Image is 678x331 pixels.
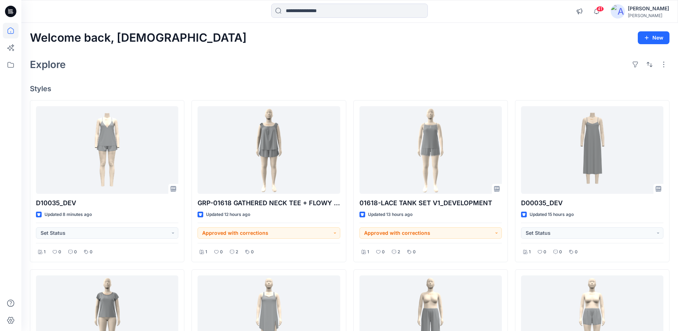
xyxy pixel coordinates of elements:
p: 0 [382,248,385,256]
p: 2 [236,248,238,256]
a: D00035_DEV [521,106,663,194]
p: 0 [220,248,223,256]
span: 41 [596,6,604,12]
h2: Explore [30,59,66,70]
p: GRP-01618 GATHERED NECK TEE + FLOWY SHORT_DEVELOPMENT [198,198,340,208]
p: D10035_DEV [36,198,178,208]
a: D10035_DEV [36,106,178,194]
p: Updated 13 hours ago [368,211,412,218]
a: GRP-01618 GATHERED NECK TEE + FLOWY SHORT_DEVELOPMENT [198,106,340,194]
img: avatar [611,4,625,19]
p: 0 [413,248,416,256]
h2: Welcome back, [DEMOGRAPHIC_DATA] [30,31,247,45]
p: 01618-LACE TANK SET V1_DEVELOPMENT [359,198,502,208]
p: 0 [74,248,77,256]
p: 0 [559,248,562,256]
div: [PERSON_NAME] [628,13,669,18]
p: 1 [367,248,369,256]
p: 0 [90,248,93,256]
p: 0 [575,248,578,256]
button: New [638,31,669,44]
p: 1 [205,248,207,256]
p: 1 [44,248,46,256]
p: Updated 15 hours ago [530,211,574,218]
p: 0 [251,248,254,256]
p: 2 [398,248,400,256]
div: [PERSON_NAME] [628,4,669,13]
p: 1 [529,248,531,256]
h4: Styles [30,84,669,93]
p: D00035_DEV [521,198,663,208]
a: 01618-LACE TANK SET V1_DEVELOPMENT [359,106,502,194]
p: 0 [543,248,546,256]
p: Updated 8 minutes ago [44,211,92,218]
p: Updated 12 hours ago [206,211,250,218]
p: 0 [58,248,61,256]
